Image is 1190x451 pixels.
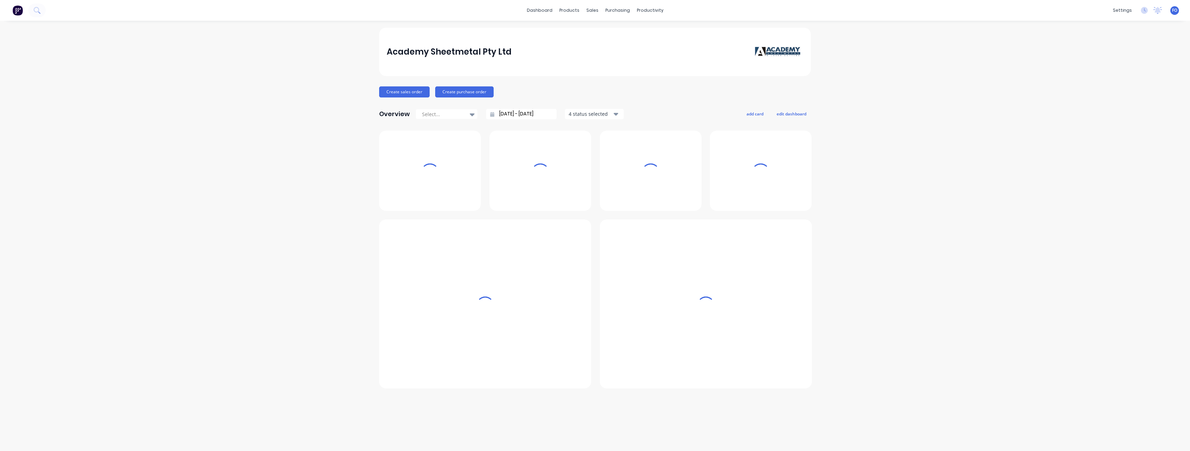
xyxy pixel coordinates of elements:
[523,5,556,16] a: dashboard
[379,107,410,121] div: Overview
[1109,5,1135,16] div: settings
[583,5,602,16] div: sales
[772,109,811,118] button: edit dashboard
[12,5,23,16] img: Factory
[633,5,667,16] div: productivity
[569,110,612,118] div: 4 status selected
[742,109,768,118] button: add card
[755,47,803,57] img: Academy Sheetmetal Pty Ltd
[379,86,430,97] button: Create sales order
[602,5,633,16] div: purchasing
[565,109,624,119] button: 4 status selected
[387,45,512,59] div: Academy Sheetmetal Pty Ltd
[556,5,583,16] div: products
[435,86,494,97] button: Create purchase order
[1172,7,1177,13] span: FO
